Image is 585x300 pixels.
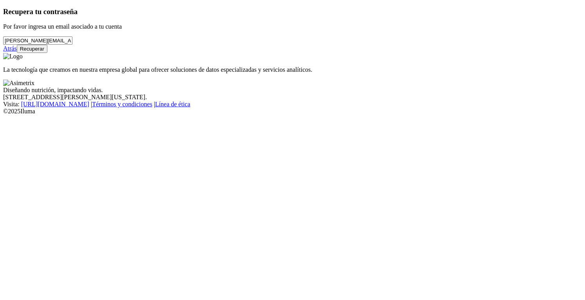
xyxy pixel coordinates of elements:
div: Visita : | | [3,101,582,108]
a: [URL][DOMAIN_NAME] [21,101,89,107]
a: Línea de ética [155,101,190,107]
img: Asimetrix [3,80,34,87]
div: © 2025 Iluma [3,108,582,115]
div: Diseñando nutrición, impactando vidas. [3,87,582,94]
a: Atrás [3,45,17,52]
a: Términos y condiciones [92,101,152,107]
div: [STREET_ADDRESS][PERSON_NAME][US_STATE]. [3,94,582,101]
img: Logo [3,53,23,60]
input: Tu correo [3,36,72,45]
p: La tecnología que creamos en nuestra empresa global para ofrecer soluciones de datos especializad... [3,66,582,73]
p: Por favor ingresa un email asociado a tu cuenta [3,23,582,30]
button: Recuperar [17,45,47,53]
h3: Recupera tu contraseña [3,7,582,16]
